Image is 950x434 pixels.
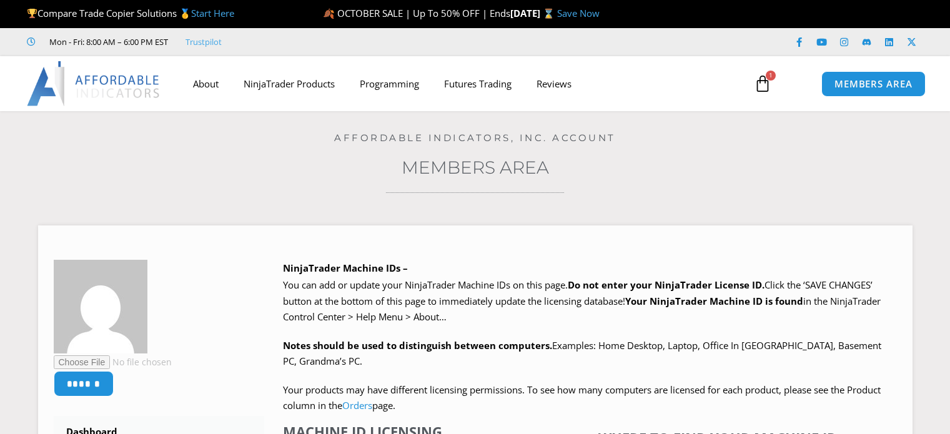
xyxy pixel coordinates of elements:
span: Your products may have different licensing permissions. To see how many computers are licensed fo... [283,383,881,412]
span: MEMBERS AREA [834,79,913,89]
a: NinjaTrader Products [231,69,347,98]
a: Futures Trading [432,69,524,98]
strong: Notes should be used to distinguish between computers. [283,339,552,352]
a: Save Now [557,7,600,19]
a: Reviews [524,69,584,98]
b: NinjaTrader Machine IDs – [283,262,408,274]
strong: Your NinjaTrader Machine ID is found [625,295,803,307]
img: 🏆 [27,9,37,18]
a: Orders [342,399,372,412]
span: Examples: Home Desktop, Laptop, Office In [GEOGRAPHIC_DATA], Basement PC, Grandma’s PC. [283,339,881,368]
nav: Menu [181,69,741,98]
span: Mon - Fri: 8:00 AM – 6:00 PM EST [46,34,168,49]
a: Start Here [191,7,234,19]
a: Trustpilot [186,34,222,49]
span: 1 [766,71,776,81]
span: You can add or update your NinjaTrader Machine IDs on this page. [283,279,568,291]
strong: [DATE] ⌛ [510,7,557,19]
span: Click the ‘SAVE CHANGES’ button at the bottom of this page to immediately update the licensing da... [283,279,881,323]
a: MEMBERS AREA [821,71,926,97]
img: LogoAI | Affordable Indicators – NinjaTrader [27,61,161,106]
span: Compare Trade Copier Solutions 🥇 [27,7,234,19]
b: Do not enter your NinjaTrader License ID. [568,279,764,291]
a: About [181,69,231,98]
a: Affordable Indicators, Inc. Account [334,132,616,144]
a: 1 [735,66,790,102]
span: 🍂 OCTOBER SALE | Up To 50% OFF | Ends [323,7,510,19]
a: Members Area [402,157,549,178]
a: Programming [347,69,432,98]
img: 2d3ed00d8766568dddee5f59666273609083fafbe16ab9c7292685781a4fd63b [54,260,147,353]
